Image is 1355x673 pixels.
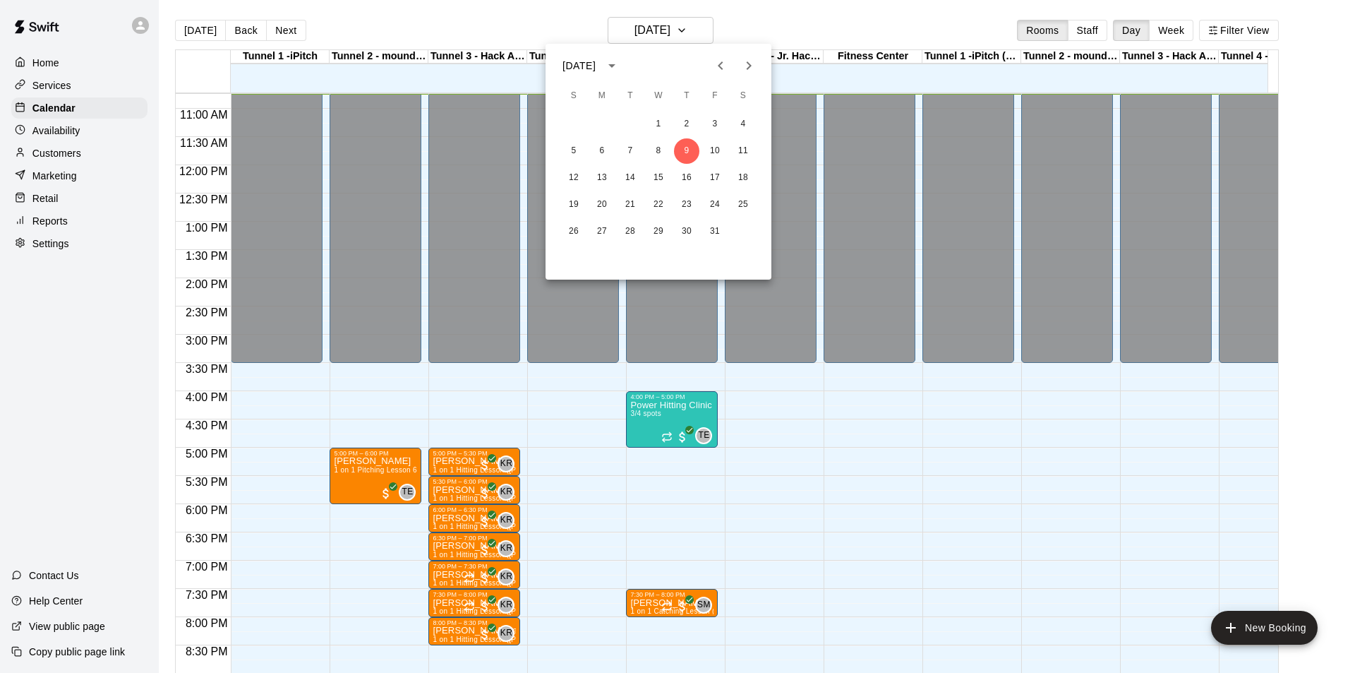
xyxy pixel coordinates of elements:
button: calendar view is open, switch to year view [600,54,624,78]
button: 25 [730,192,756,218]
button: 24 [702,192,728,218]
span: Friday [702,82,728,110]
button: Previous month [706,52,735,80]
button: 21 [618,192,643,218]
button: 23 [674,192,699,218]
button: 1 [646,112,671,137]
button: 10 [702,138,728,164]
span: Saturday [730,82,756,110]
button: 4 [730,112,756,137]
button: 9 [674,138,699,164]
button: 7 [618,138,643,164]
span: Tuesday [618,82,643,110]
button: 29 [646,219,671,244]
button: 15 [646,165,671,191]
button: 5 [561,138,586,164]
span: Monday [589,82,615,110]
span: Wednesday [646,82,671,110]
span: Sunday [561,82,586,110]
button: 13 [589,165,615,191]
button: 12 [561,165,586,191]
button: 22 [646,192,671,218]
button: 14 [618,165,643,191]
button: 6 [589,138,615,164]
span: Thursday [674,82,699,110]
button: 31 [702,219,728,244]
button: 27 [589,219,615,244]
button: 20 [589,192,615,218]
div: [DATE] [562,59,596,73]
button: 18 [730,165,756,191]
button: 28 [618,219,643,244]
button: 19 [561,192,586,218]
button: 17 [702,165,728,191]
button: 26 [561,219,586,244]
button: 2 [674,112,699,137]
button: 8 [646,138,671,164]
button: Next month [735,52,763,80]
button: 3 [702,112,728,137]
button: 11 [730,138,756,164]
button: 30 [674,219,699,244]
button: 16 [674,165,699,191]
